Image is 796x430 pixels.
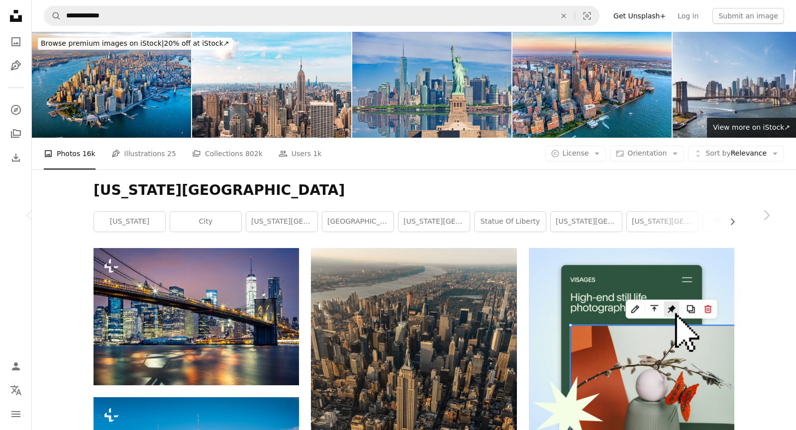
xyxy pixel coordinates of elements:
[627,212,698,232] a: [US_STATE][GEOGRAPHIC_DATA] wallpaper
[712,8,784,24] button: Submit an image
[170,212,241,232] a: city
[563,149,589,157] span: License
[607,8,672,24] a: Get Unsplash+
[44,6,599,26] form: Find visuals sitewide
[707,118,796,138] a: View more on iStock↗
[6,124,26,144] a: Collections
[575,6,599,25] button: Visual search
[705,149,767,159] span: Relevance
[551,212,622,232] a: [US_STATE][GEOGRAPHIC_DATA]
[352,32,511,138] img: Statue of Liberty and New York City Skyline with Manhattan Financial District, World Trade Center...
[94,181,734,199] h1: [US_STATE][GEOGRAPHIC_DATA]
[627,149,667,157] span: Orientation
[6,380,26,400] button: Language
[279,138,322,170] a: Users 1k
[313,148,321,159] span: 1k
[6,404,26,424] button: Menu
[6,32,26,52] a: Photos
[41,39,164,47] span: Browse premium images on iStock |
[610,146,684,162] button: Orientation
[246,212,317,232] a: [US_STATE][GEOGRAPHIC_DATA] night
[94,312,299,321] a: View of Brooklyn bridge by night, New York, USA
[94,212,165,232] a: [US_STATE]
[705,149,730,157] span: Sort by
[6,100,26,120] a: Explore
[245,148,263,159] span: 802k
[398,212,470,232] a: [US_STATE][GEOGRAPHIC_DATA] skyline
[41,39,229,47] span: 20% off at iStock ↗
[111,138,176,170] a: Illustrations 25
[736,168,796,263] a: Next
[192,138,263,170] a: Collections 802k
[672,8,704,24] a: Log in
[32,32,238,56] a: Browse premium images on iStock|20% off at iStock↗
[553,6,575,25] button: Clear
[6,356,26,376] a: Log in / Sign up
[167,148,176,159] span: 25
[703,212,774,232] a: times square
[192,32,351,138] img: New york city skyline on a sunny day
[44,6,61,25] button: Search Unsplash
[475,212,546,232] a: statue of liberty
[6,148,26,168] a: Download History
[713,123,790,131] span: View more on iStock ↗
[32,32,191,138] img: New York Cityscape Aerial
[322,212,394,232] a: [GEOGRAPHIC_DATA]
[6,56,26,76] a: Illustrations
[723,212,734,232] button: scroll list to the right
[512,32,672,138] img: New York Skyline
[311,398,516,407] a: Empire State Building, New York City during daytime
[545,146,606,162] button: License
[688,146,784,162] button: Sort byRelevance
[94,248,299,385] img: View of Brooklyn bridge by night, New York, USA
